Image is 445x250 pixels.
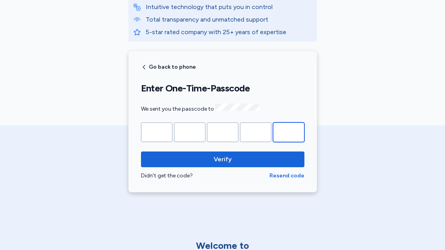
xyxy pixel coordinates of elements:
p: 5-star rated company with 25+ years of expertise [146,27,312,37]
button: Verify [141,151,304,167]
h1: Enter One-Time-Passcode [141,82,304,94]
p: Total transparency and unmatched support [146,15,312,24]
span: We sent you the passcode to [141,106,260,112]
button: Resend code [269,172,304,180]
div: Didn't get the code? [141,172,269,180]
input: Please enter OTP character 4 [240,122,271,142]
input: Please enter OTP character 5 [273,122,304,142]
input: Please enter OTP character 3 [207,122,238,142]
span: Go back to phone [149,64,196,70]
p: Intuitive technology that puts you in control [146,2,312,12]
span: Verify [214,155,232,164]
input: Please enter OTP character 1 [141,122,172,142]
input: Please enter OTP character 2 [174,122,205,142]
button: Go back to phone [141,64,196,70]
